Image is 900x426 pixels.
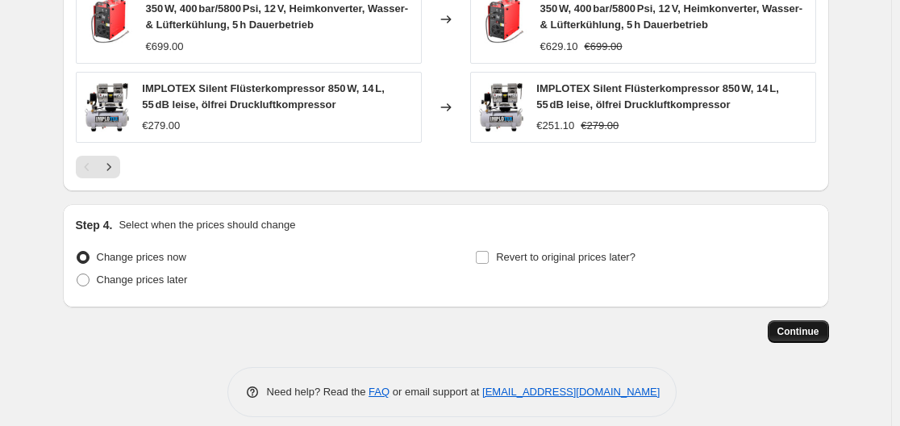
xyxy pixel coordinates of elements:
p: Select when the prices should change [119,217,295,233]
button: Next [98,156,120,178]
img: 71vGZrHyovL_80x.jpg [85,83,130,132]
h2: Step 4. [76,217,113,233]
span: IMPLOTEX Silent Flüsterkompressor 850 W, 14 L, 55 dB leise, ölfrei Druckluftkompressor [142,82,385,111]
a: [EMAIL_ADDRESS][DOMAIN_NAME] [482,386,660,398]
span: or email support at [390,386,482,398]
span: Continue [777,325,819,338]
div: €699.00 [146,39,184,55]
img: 71vGZrHyovL_80x.jpg [479,83,524,132]
span: Revert to original prices later? [496,251,635,263]
div: €251.10 [536,118,574,134]
a: FAQ [369,386,390,398]
nav: Pagination [76,156,120,178]
div: €629.10 [540,39,578,55]
strike: €699.00 [585,39,623,55]
span: Change prices later [97,274,188,286]
button: Continue [768,320,829,343]
span: IMPLOTEX Silent Flüsterkompressor 850 W, 14 L, 55 dB leise, ölfrei Druckluftkompressor [536,82,779,111]
span: Change prices now [97,251,186,263]
strike: €279.00 [581,118,619,134]
div: €279.00 [142,118,180,134]
span: Need help? Read the [267,386,369,398]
